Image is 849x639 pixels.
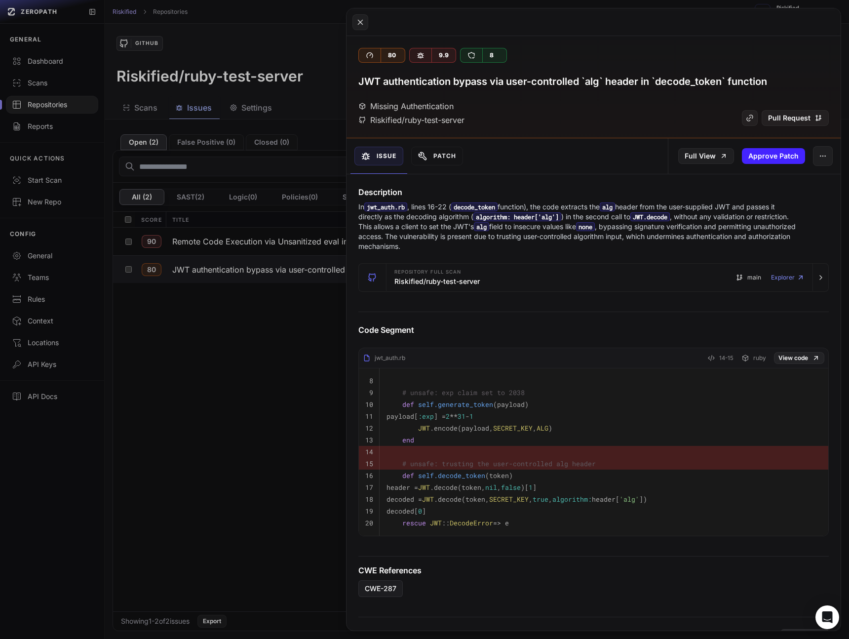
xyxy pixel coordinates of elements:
h3: Riskified/ruby-test-server [394,277,480,286]
span: :exp [418,412,434,421]
span: JWT [430,519,442,527]
span: main [747,274,761,281]
a: View code [774,352,824,364]
span: 0 [418,507,422,516]
span: JWT [418,424,430,433]
code: (token) [386,471,513,480]
code: 11 [365,412,373,421]
code: 19 [365,507,373,516]
code: (payload) [386,400,529,409]
span: true [533,495,548,504]
code: .encode(payload, , ) [386,424,552,433]
code: 8 [369,376,373,385]
code: 20 [365,519,373,527]
code: 15 [365,459,373,468]
code: payload[ ] = ** - [386,412,473,421]
span: rescue [402,519,426,527]
span: def [402,400,414,409]
span: CWE-287 [365,584,396,594]
span: SECRET_KEY [493,424,533,433]
a: Explorer [771,268,805,287]
span: nil [485,483,497,492]
code: header = .decode(token, , )[ ] [386,483,537,492]
h4: Description [358,186,829,198]
a: Pull Request [762,110,829,126]
code: decode_token [451,202,498,211]
code: 10 [365,400,373,409]
div: Riskified/ruby-test-server [358,114,464,126]
span: 2 [446,412,450,421]
span: JWT [422,495,434,504]
code: 14 [365,447,373,456]
code: decoded[ ] [386,507,426,516]
span: 'alg' [619,495,639,504]
span: ALG [537,424,548,433]
code: alg [600,202,615,211]
code: jwt_auth.rb [364,202,407,211]
span: 14-15 [719,352,733,364]
button: Approve Patch [742,148,805,164]
code: 13 [365,436,373,444]
h4: Code Segment [358,324,829,336]
span: SECRET_KEY [489,495,529,504]
code: 9 [369,388,373,397]
span: false [501,483,521,492]
div: jwt_auth.rb [363,354,405,362]
code: algorithm: header['alg'] [473,212,561,221]
div: Open Intercom Messenger [815,605,839,629]
code: alg [474,222,489,231]
span: self.generate_token [418,400,493,409]
a: CWE-287 [358,580,403,597]
code: decoded = .decode(token, , , header[ ]) [386,495,647,504]
span: Repository Full scan [394,270,461,275]
code: 17 [365,483,373,492]
button: Repository Full scan Riskified/ruby-test-server main Explorer [359,264,828,291]
span: end [402,436,414,444]
code: :: => e [386,519,509,527]
span: algorithm: [552,495,592,504]
code: 16 [365,471,373,480]
span: 31 [458,412,465,421]
h4: CWE References [358,564,829,576]
a: Full View [678,148,734,164]
span: # unsafe: trusting the user-controlled alg header [402,459,596,468]
span: ruby [753,354,766,362]
span: # unsafe: exp claim set to 2038 [402,388,525,397]
span: DecodeError [450,519,493,527]
p: In , lines 16-22 ( function), the code extracts the header from the user-supplied JWT and passes ... [358,202,801,251]
span: def [402,471,414,480]
code: JWT.decode [630,212,670,221]
span: 1 [529,483,533,492]
span: self.decode_token [418,471,485,480]
code: 18 [365,495,373,504]
span: JWT [418,483,430,492]
code: none [576,222,595,231]
span: 1 [469,412,473,421]
code: 12 [365,424,373,433]
button: Patch [411,147,463,165]
button: Issue [354,147,403,165]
